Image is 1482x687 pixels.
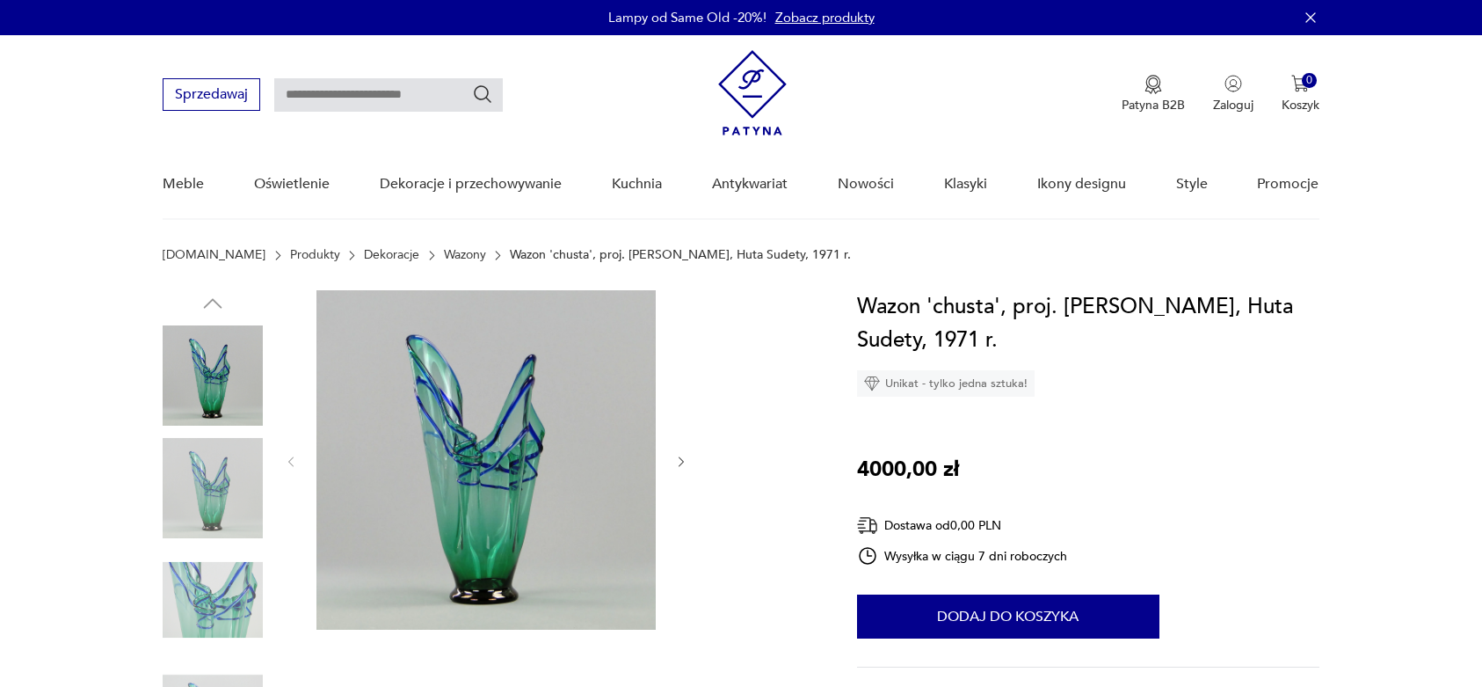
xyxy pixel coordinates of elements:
p: Zaloguj [1213,97,1253,113]
button: Zaloguj [1213,75,1253,113]
img: Ikonka użytkownika [1224,75,1242,92]
div: Dostawa od 0,00 PLN [857,515,1068,537]
img: Zdjęcie produktu Wazon 'chusta', proj. Z. Horbowy, Huta Sudety, 1971 r. [163,550,263,650]
a: Nowości [838,150,894,218]
a: Kuchnia [612,150,662,218]
p: Patyna B2B [1122,97,1185,113]
button: Szukaj [472,84,493,105]
a: Style [1176,150,1208,218]
p: Lampy od Same Old -20%! [608,9,766,26]
img: Ikona dostawy [857,515,878,537]
button: Dodaj do koszyka [857,595,1159,639]
div: Wysyłka w ciągu 7 dni roboczych [857,545,1068,566]
div: 0 [1302,73,1317,88]
a: Promocje [1257,150,1319,218]
img: Ikona medalu [1144,75,1162,94]
div: Unikat - tylko jedna sztuka! [857,370,1035,397]
a: Oświetlenie [254,150,330,218]
p: 4000,00 zł [857,453,959,486]
p: Wazon 'chusta', proj. [PERSON_NAME], Huta Sudety, 1971 r. [510,248,851,262]
button: 0Koszyk [1282,75,1319,113]
button: Patyna B2B [1122,75,1185,113]
a: Antykwariat [712,150,788,218]
a: Sprzedawaj [163,90,260,102]
a: Klasyki [944,150,987,218]
a: Produkty [290,248,340,262]
a: Zobacz produkty [775,9,875,26]
img: Ikona koszyka [1291,75,1309,92]
img: Zdjęcie produktu Wazon 'chusta', proj. Z. Horbowy, Huta Sudety, 1971 r. [163,438,263,538]
p: Koszyk [1282,97,1319,113]
h1: Wazon 'chusta', proj. [PERSON_NAME], Huta Sudety, 1971 r. [857,290,1319,357]
a: Dekoracje i przechowywanie [380,150,562,218]
a: Wazony [444,248,486,262]
img: Patyna - sklep z meblami i dekoracjami vintage [718,50,787,135]
img: Ikona diamentu [864,376,880,391]
img: Zdjęcie produktu Wazon 'chusta', proj. Z. Horbowy, Huta Sudety, 1971 r. [316,290,656,630]
a: [DOMAIN_NAME] [163,248,265,262]
a: Ikona medaluPatyna B2B [1122,75,1185,113]
a: Ikony designu [1037,150,1126,218]
img: Zdjęcie produktu Wazon 'chusta', proj. Z. Horbowy, Huta Sudety, 1971 r. [163,325,263,426]
a: Meble [163,150,204,218]
button: Sprzedawaj [163,78,260,111]
a: Dekoracje [364,248,419,262]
